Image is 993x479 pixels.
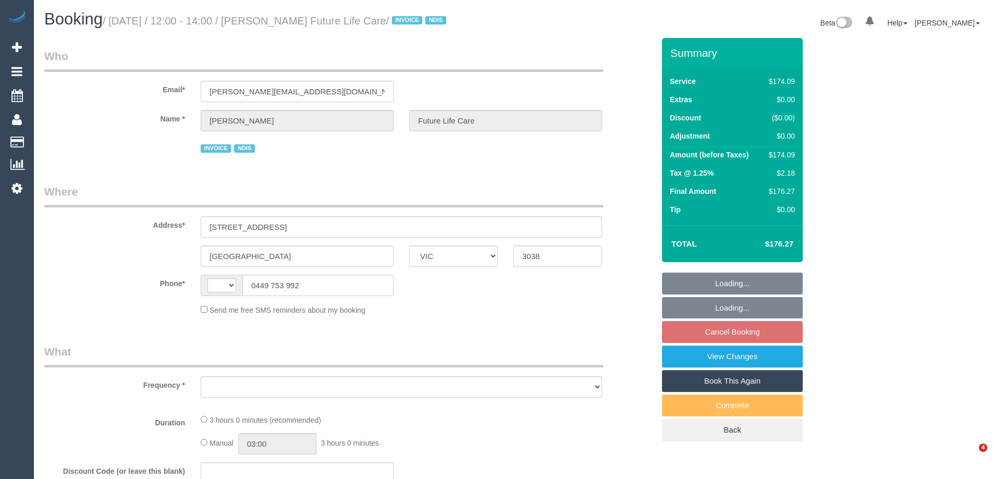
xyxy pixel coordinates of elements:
a: View Changes [662,346,803,367]
span: INVOICE [201,144,231,153]
div: $2.18 [765,168,795,178]
span: Send me free SMS reminders about my booking [210,306,365,314]
iframe: Intercom live chat [958,444,983,469]
input: First Name* [201,110,394,131]
input: Email* [201,81,394,102]
span: 4 [979,444,987,452]
label: Adjustment [670,131,710,141]
input: Phone* [242,275,394,296]
a: [PERSON_NAME] [915,19,980,27]
img: New interface [835,17,852,30]
label: Phone* [36,275,193,289]
img: Automaid Logo [6,10,27,25]
label: Amount (before Taxes) [670,150,749,160]
span: / [386,15,449,27]
span: NDIS [234,144,254,153]
label: Tip [670,204,681,215]
label: Email* [36,81,193,95]
label: Name * [36,110,193,124]
span: INVOICE [392,16,422,24]
span: Manual [210,439,234,447]
input: Last Name* [409,110,602,131]
label: Discount Code (or leave this blank) [36,462,193,476]
input: Suburb* [201,245,394,267]
span: NDIS [425,16,446,24]
span: 3 hours 0 minutes [321,439,379,447]
div: $0.00 [765,131,795,141]
h4: $176.27 [734,240,793,249]
small: / [DATE] / 12:00 - 14:00 / [PERSON_NAME] Future Life Care [103,15,449,27]
a: Back [662,419,803,441]
span: 3 hours 0 minutes (recommended) [210,416,321,424]
span: Booking [44,10,103,28]
label: Discount [670,113,701,123]
label: Tax @ 1.25% [670,168,714,178]
h3: Summary [670,47,798,59]
div: ($0.00) [765,113,795,123]
div: $0.00 [765,94,795,105]
div: $0.00 [765,204,795,215]
div: $174.09 [765,76,795,87]
label: Frequency * [36,376,193,390]
input: Post Code* [513,245,602,267]
legend: What [44,344,603,367]
label: Final Amount [670,186,716,196]
a: Beta [820,19,853,27]
label: Service [670,76,696,87]
strong: Total [671,239,697,248]
label: Duration [36,414,193,428]
label: Address* [36,216,193,230]
a: Book This Again [662,370,803,392]
div: $174.09 [765,150,795,160]
a: Help [887,19,908,27]
div: $176.27 [765,186,795,196]
legend: Who [44,48,603,72]
legend: Where [44,184,603,207]
label: Extras [670,94,692,105]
